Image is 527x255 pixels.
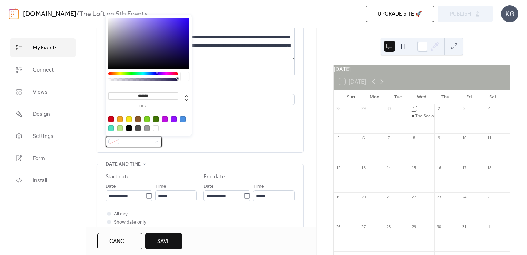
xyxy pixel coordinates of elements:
div: 14 [386,165,391,170]
a: Settings [10,127,76,145]
div: [DATE] [334,65,510,73]
div: Start date [106,173,130,181]
div: 10 [462,135,467,141]
span: Show date only [114,218,146,227]
div: Location [106,85,293,93]
div: 18 [487,165,492,170]
div: Fri [457,90,481,104]
div: 28 [386,224,391,229]
div: KG [501,5,518,22]
div: Mon [362,90,386,104]
div: 9 [436,135,441,141]
div: 30 [436,224,441,229]
div: #F5A623 [117,116,123,122]
div: #4A90E2 [180,116,186,122]
div: #B8E986 [117,125,123,131]
div: 1 [411,106,416,111]
div: #7ED321 [144,116,150,122]
span: Save [157,237,170,246]
span: Hide end time [114,227,144,235]
div: 24 [462,195,467,200]
div: The Social Club Launch Event [415,113,471,119]
div: 29 [411,224,416,229]
div: 13 [361,165,366,170]
a: Form [10,149,76,168]
button: Save [145,233,182,249]
div: 11 [487,135,492,141]
span: Date and time [106,160,141,169]
div: Wed [410,90,434,104]
div: 21 [386,195,391,200]
div: #9013FE [171,116,177,122]
button: Cancel [97,233,142,249]
div: 31 [462,224,467,229]
div: #D0021B [108,116,114,122]
span: Connect [33,66,54,74]
div: #417505 [153,116,159,122]
div: 28 [336,106,341,111]
div: 30 [386,106,391,111]
span: Cancel [109,237,130,246]
div: #50E3C2 [108,125,114,131]
button: Upgrade site 🚀 [366,6,434,22]
div: #4A4A4A [135,125,141,131]
div: 23 [436,195,441,200]
a: Design [10,105,76,123]
div: 25 [487,195,492,200]
div: 19 [336,195,341,200]
label: hex [108,105,178,108]
div: 17 [462,165,467,170]
div: End date [203,173,225,181]
span: Views [33,88,48,96]
div: Sat [481,90,505,104]
img: logo [9,8,19,19]
div: 4 [487,106,492,111]
b: The Loft on 5th Events [79,8,148,21]
span: Design [33,110,50,119]
a: Views [10,83,76,101]
div: 20 [361,195,366,200]
div: 7 [386,135,391,141]
div: 5 [336,135,341,141]
div: 27 [361,224,366,229]
div: 12 [336,165,341,170]
div: 15 [411,165,416,170]
div: 1 [487,224,492,229]
b: / [76,8,79,21]
div: 6 [361,135,366,141]
div: #BD10E0 [162,116,168,122]
div: 22 [411,195,416,200]
span: Form [33,154,45,163]
span: Time [253,182,264,191]
div: 29 [361,106,366,111]
span: My Events [33,44,58,52]
div: Tue [386,90,410,104]
span: All day [114,210,128,218]
span: Settings [33,132,53,141]
div: #F8E71C [126,116,132,122]
div: Sun [339,90,363,104]
a: My Events [10,38,76,57]
span: Upgrade site 🚀 [378,10,422,18]
a: [DOMAIN_NAME] [23,8,76,21]
div: 16 [436,165,441,170]
div: #9B9B9B [144,125,150,131]
div: 8 [411,135,416,141]
div: The Social Club Launch Event [409,113,434,119]
div: Thu [434,90,457,104]
span: Date [203,182,214,191]
div: #8B572A [135,116,141,122]
div: 26 [336,224,341,229]
div: 3 [462,106,467,111]
a: Install [10,171,76,190]
span: Date [106,182,116,191]
div: #000000 [126,125,132,131]
div: 2 [436,106,441,111]
div: #FFFFFF [153,125,159,131]
a: Connect [10,60,76,79]
span: Install [33,177,47,185]
span: Time [155,182,166,191]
